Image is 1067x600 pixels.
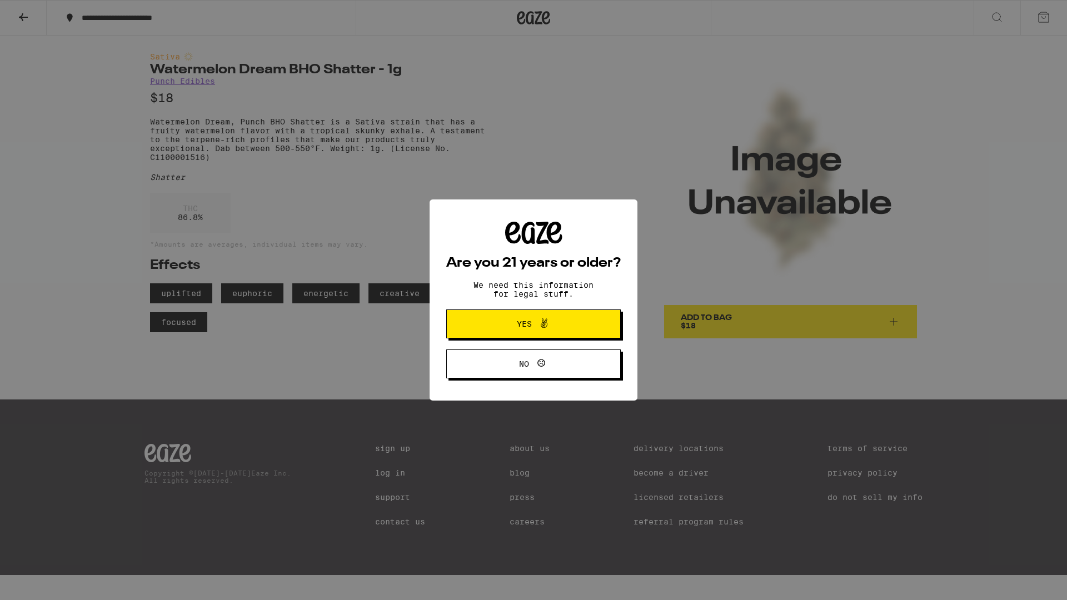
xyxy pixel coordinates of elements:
[464,281,603,298] p: We need this information for legal stuff.
[446,257,621,270] h2: Are you 21 years or older?
[519,360,529,368] span: No
[998,567,1056,594] iframe: Opens a widget where you can find more information
[517,320,532,328] span: Yes
[446,309,621,338] button: Yes
[446,349,621,378] button: No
